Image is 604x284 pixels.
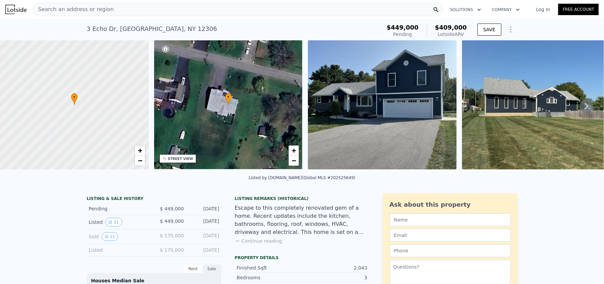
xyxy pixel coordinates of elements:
[105,218,122,227] button: View historical data
[71,93,78,105] div: •
[528,6,558,13] a: Log In
[237,274,302,281] div: Bedrooms
[189,232,219,241] div: [DATE]
[184,265,203,273] div: Rent
[237,265,302,271] div: Finished Sqft
[89,205,149,212] div: Pending
[387,24,419,31] span: $449,000
[302,274,367,281] div: 3
[390,229,511,242] input: Email
[89,247,149,253] div: Listed
[71,94,78,100] span: •
[102,232,118,241] button: View historical data
[138,156,142,165] span: −
[390,213,511,226] input: Name
[302,265,367,271] div: 2,043
[89,218,149,227] div: Listed
[225,93,232,105] div: •
[87,196,221,203] div: LISTING & SALE HISTORY
[487,4,525,16] button: Company
[387,31,419,38] div: Pending
[308,40,457,169] img: Sale: 169649252 Parcel: 82504388
[235,238,282,244] button: Continue reading
[435,24,467,31] span: $409,000
[89,232,149,241] div: Sold
[189,205,219,212] div: [DATE]
[289,156,299,166] a: Zoom out
[33,5,114,13] span: Search an address or region
[292,156,296,165] span: −
[160,233,184,238] span: $ 175,000
[168,156,193,161] div: STREET VIEW
[235,204,369,236] div: Escape to this completely renovated gem of a home. Recent updates include the kitchen, bathrooms,...
[289,146,299,156] a: Zoom in
[504,23,518,36] button: Show Options
[225,94,232,100] span: •
[235,196,369,201] div: Listing Remarks (Historical)
[160,247,184,253] span: $ 175,000
[135,156,145,166] a: Zoom out
[445,4,487,16] button: Solutions
[390,244,511,257] input: Phone
[160,206,184,211] span: $ 449,000
[135,146,145,156] a: Zoom in
[249,175,355,180] div: Listed by [DOMAIN_NAME] (Global MLS #202525649)
[477,24,501,36] button: SAVE
[390,200,511,209] div: Ask about this property
[189,218,219,227] div: [DATE]
[87,24,217,34] div: 3 Echo Dr , [GEOGRAPHIC_DATA] , NY 12306
[5,5,27,14] img: Lotside
[91,277,217,284] div: Houses Median Sale
[160,218,184,224] span: $ 449,000
[435,31,467,38] div: Lotside ARV
[189,247,219,253] div: [DATE]
[558,4,599,15] a: Free Account
[203,265,221,273] div: Sale
[292,146,296,155] span: +
[138,146,142,155] span: +
[235,255,369,260] div: Property details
